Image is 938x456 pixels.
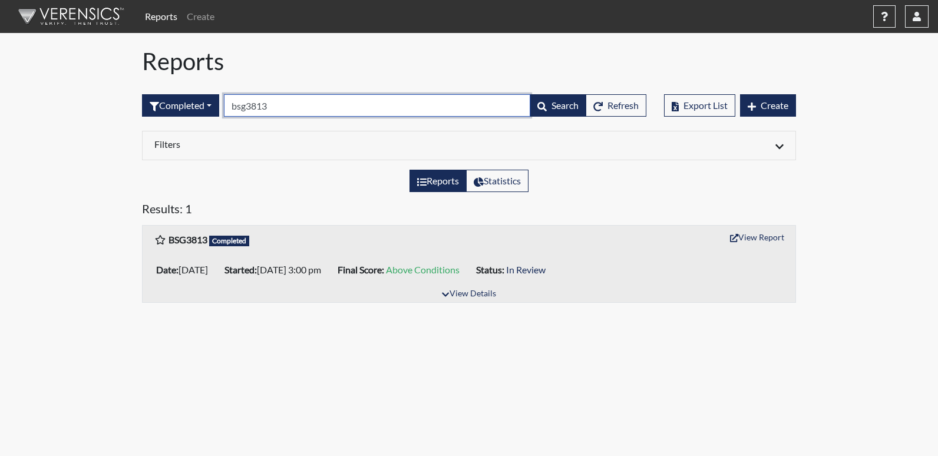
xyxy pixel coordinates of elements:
[338,264,384,275] b: Final Score:
[466,170,529,192] label: View statistics about completed interviews
[156,264,179,275] b: Date:
[140,5,182,28] a: Reports
[683,100,728,111] span: Export List
[664,94,735,117] button: Export List
[220,260,333,279] li: [DATE] 3:00 pm
[740,94,796,117] button: Create
[586,94,646,117] button: Refresh
[607,100,639,111] span: Refresh
[154,138,460,150] h6: Filters
[386,264,460,275] span: Above Conditions
[551,100,579,111] span: Search
[169,234,207,245] b: BSG3813
[725,228,790,246] button: View Report
[761,100,788,111] span: Create
[142,94,219,117] div: Filter by interview status
[224,264,257,275] b: Started:
[182,5,219,28] a: Create
[142,47,796,75] h1: Reports
[209,236,249,246] span: Completed
[530,94,586,117] button: Search
[476,264,504,275] b: Status:
[151,260,220,279] li: [DATE]
[146,138,792,153] div: Click to expand/collapse filters
[506,264,546,275] span: In Review
[409,170,467,192] label: View the list of reports
[437,286,501,302] button: View Details
[142,201,796,220] h5: Results: 1
[224,94,530,117] input: Search by Registration ID, Interview Number, or Investigation Name.
[142,94,219,117] button: Completed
